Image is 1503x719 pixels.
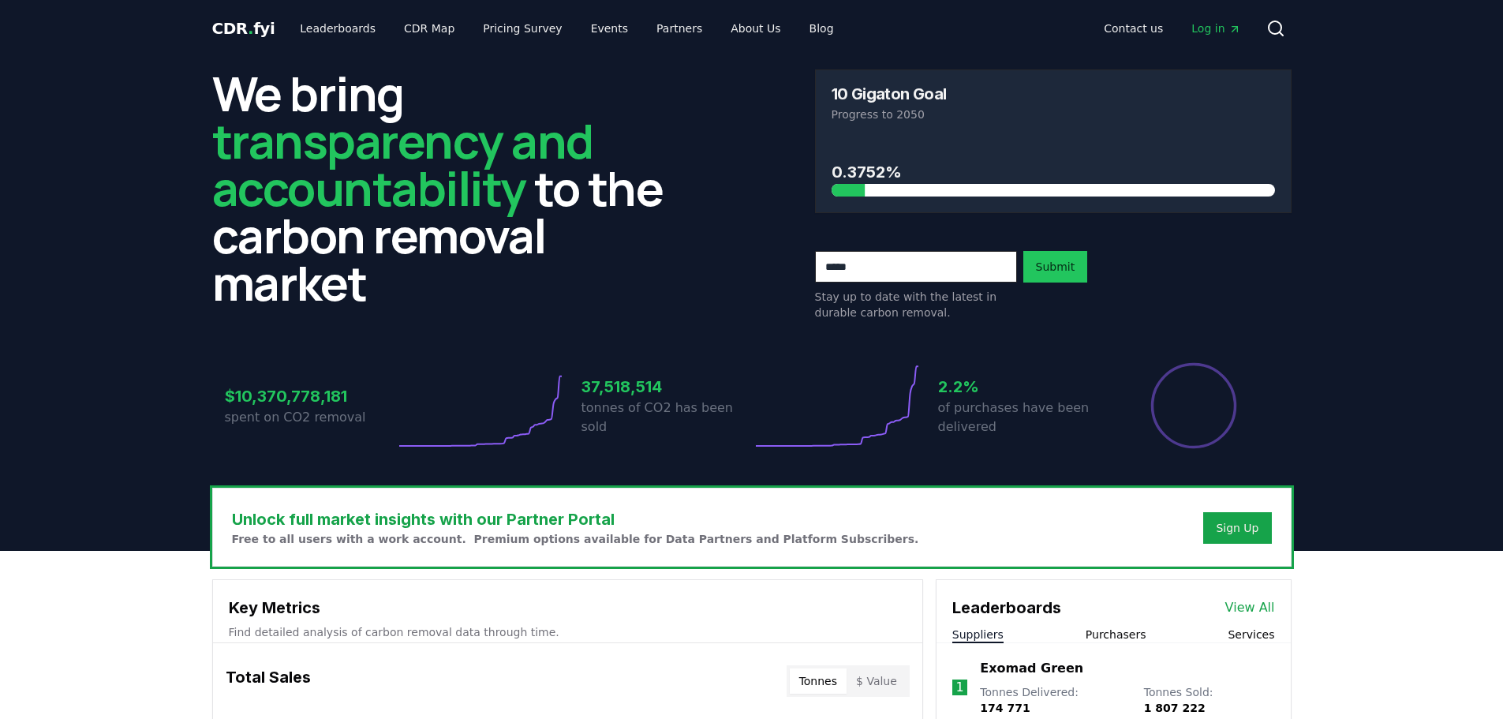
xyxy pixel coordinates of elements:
button: Services [1228,627,1274,642]
nav: Main [287,14,846,43]
h3: Leaderboards [952,596,1061,620]
a: Pricing Survey [470,14,574,43]
a: About Us [718,14,793,43]
span: 1 807 222 [1144,702,1206,714]
a: Contact us [1091,14,1176,43]
nav: Main [1091,14,1253,43]
h3: $10,370,778,181 [225,384,395,408]
a: Events [578,14,641,43]
p: Free to all users with a work account. Premium options available for Data Partners and Platform S... [232,531,919,547]
h3: 10 Gigaton Goal [832,86,947,102]
button: $ Value [847,668,907,694]
button: Submit [1023,251,1088,283]
p: of purchases have been delivered [938,399,1109,436]
h2: We bring to the carbon removal market [212,69,689,306]
span: Log in [1191,21,1240,36]
p: 1 [956,678,964,697]
h3: 37,518,514 [581,375,752,399]
h3: Total Sales [226,665,311,697]
span: 174 771 [980,702,1030,714]
p: Tonnes Delivered : [980,684,1127,716]
a: Partners [644,14,715,43]
button: Sign Up [1203,512,1271,544]
p: Find detailed analysis of carbon removal data through time. [229,624,907,640]
h3: 2.2% [938,375,1109,399]
a: View All [1225,598,1275,617]
button: Tonnes [790,668,847,694]
a: Log in [1179,14,1253,43]
a: Blog [797,14,847,43]
h3: Key Metrics [229,596,907,620]
a: Exomad Green [980,659,1083,678]
span: . [248,19,253,38]
p: tonnes of CO2 has been sold [581,399,752,436]
p: Stay up to date with the latest in durable carbon removal. [815,289,1017,320]
a: CDR Map [391,14,467,43]
span: transparency and accountability [212,108,593,220]
p: spent on CO2 removal [225,408,395,427]
h3: 0.3752% [832,160,1275,184]
button: Purchasers [1086,627,1146,642]
h3: Unlock full market insights with our Partner Portal [232,507,919,531]
a: Leaderboards [287,14,388,43]
a: Sign Up [1216,520,1258,536]
span: CDR fyi [212,19,275,38]
div: Percentage of sales delivered [1150,361,1238,450]
button: Suppliers [952,627,1004,642]
a: CDR.fyi [212,17,275,39]
p: Tonnes Sold : [1144,684,1275,716]
p: Progress to 2050 [832,107,1275,122]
